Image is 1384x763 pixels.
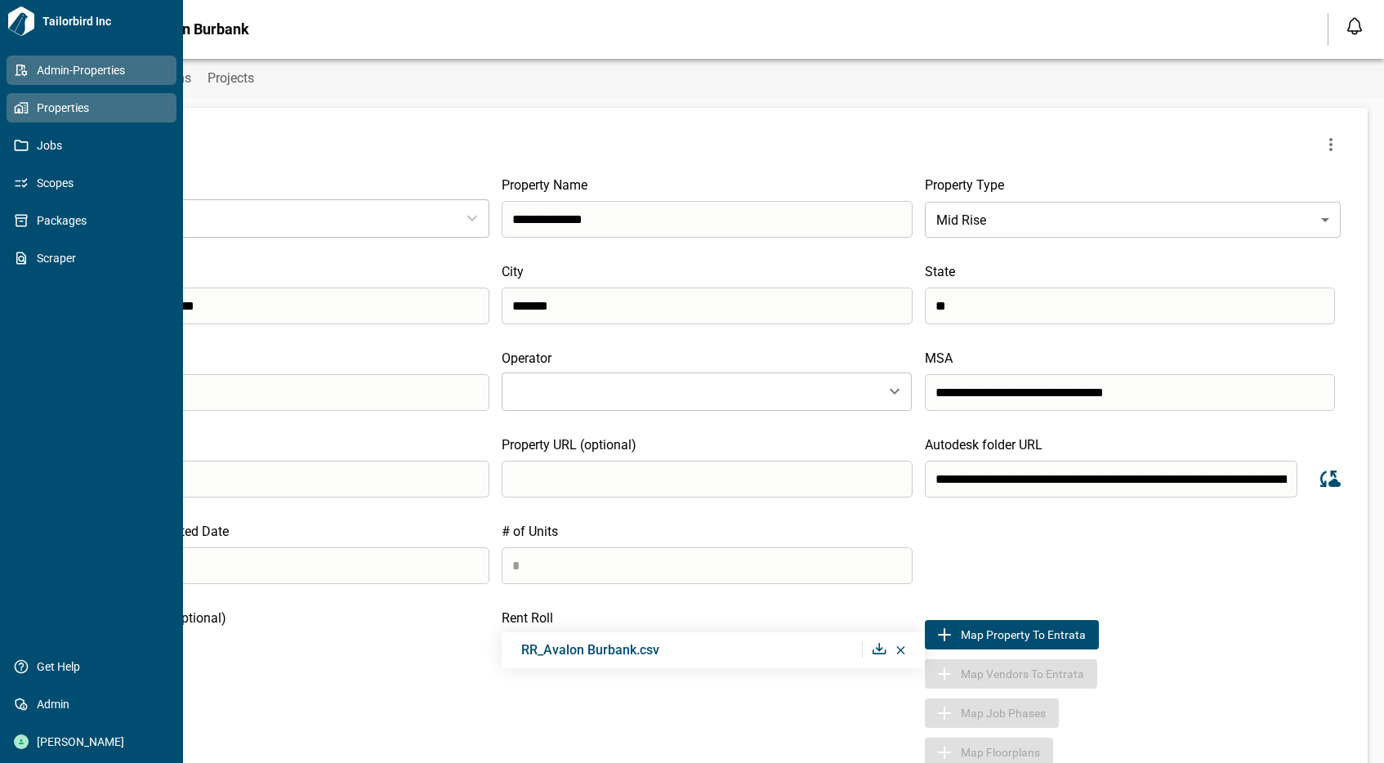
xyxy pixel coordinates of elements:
[7,131,176,160] a: Jobs
[29,734,161,750] span: [PERSON_NAME]
[7,243,176,273] a: Scraper
[935,625,954,645] img: Map to Entrata
[7,93,176,123] a: Properties
[502,264,524,279] span: City
[925,264,955,279] span: State
[29,250,161,266] span: Scraper
[502,201,912,238] input: search
[7,206,176,235] a: Packages
[29,175,161,191] span: Scopes
[502,524,558,539] span: # of Units
[502,610,553,626] span: Rent Roll
[925,177,1004,193] span: Property Type
[79,288,489,324] input: search
[79,547,489,584] input: search
[36,13,176,29] span: Tailorbird Inc
[1342,13,1368,39] button: Open notification feed
[29,62,161,78] span: Admin-Properties
[79,461,489,498] input: search
[925,437,1042,453] span: Autodesk folder URL
[7,168,176,198] a: Scopes
[208,70,254,87] span: Projects
[7,689,176,719] a: Admin
[502,177,587,193] span: Property Name
[1310,460,1347,498] button: Sync data from Autodesk
[29,696,161,712] span: Admin
[883,380,906,403] button: Open
[79,374,489,411] input: search
[1315,128,1347,161] button: more
[29,212,161,229] span: Packages
[925,620,1099,649] button: Map to EntrataMap Property to Entrata
[521,642,659,658] span: RR_Avalon Burbank.csv
[925,350,953,366] span: MSA
[925,197,1341,243] div: Mid Rise
[502,350,551,366] span: Operator
[29,137,161,154] span: Jobs
[502,437,636,453] span: Property URL (optional)
[42,59,1384,98] div: base tabs
[925,374,1335,411] input: search
[29,658,161,675] span: Get Help
[29,100,161,116] span: Properties
[502,288,912,324] input: search
[502,461,912,498] input: search
[925,461,1297,498] input: search
[7,56,176,85] a: Admin-Properties
[925,288,1335,324] input: search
